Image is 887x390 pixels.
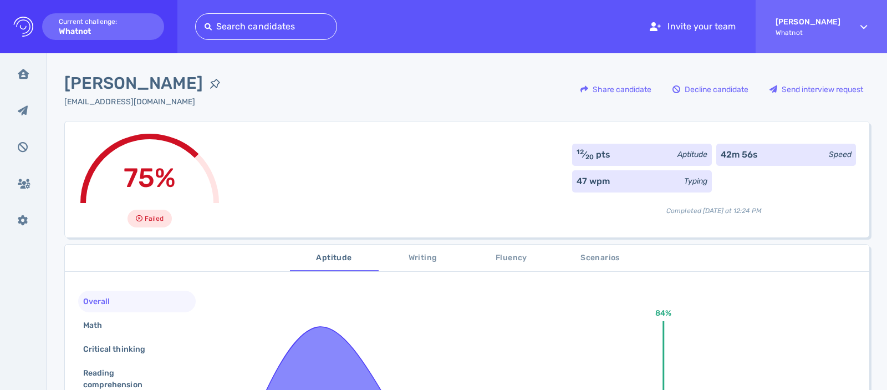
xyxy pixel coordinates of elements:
[124,162,176,194] span: 75%
[474,251,549,265] span: Fluency
[572,197,856,216] div: Completed [DATE] at 12:24 PM
[577,148,584,156] sup: 12
[64,96,227,108] div: Click to copy the email address
[81,341,159,357] div: Critical thinking
[574,76,657,103] button: Share candidate
[577,175,610,188] div: 47 wpm
[585,153,594,161] sub: 20
[297,251,372,265] span: Aptitude
[655,308,671,318] text: 84%
[764,77,869,102] div: Send interview request
[577,148,611,161] div: ⁄ pts
[81,317,115,333] div: Math
[829,149,852,160] div: Speed
[721,148,758,161] div: 42m 56s
[575,77,657,102] div: Share candidate
[385,251,461,265] span: Writing
[677,149,707,160] div: Aptitude
[666,76,755,103] button: Decline candidate
[684,175,707,187] div: Typing
[145,212,164,225] span: Failed
[776,17,840,27] strong: [PERSON_NAME]
[667,77,754,102] div: Decline candidate
[563,251,638,265] span: Scenarios
[64,71,203,96] span: [PERSON_NAME]
[81,293,123,310] div: Overall
[776,29,840,37] span: Whatnot
[763,76,869,103] button: Send interview request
